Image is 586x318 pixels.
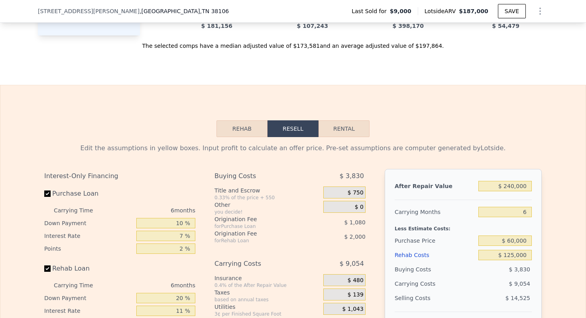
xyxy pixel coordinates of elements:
span: $ 9,054 [340,257,364,271]
div: Interest Rate [44,304,133,317]
div: Edit the assumptions in yellow boxes. Input profit to calculate an offer price. Pre-set assumptio... [44,143,542,153]
div: Selling Costs [395,291,475,305]
label: Rehab Loan [44,261,133,276]
div: Insurance [214,274,320,282]
span: $ 54,479 [492,23,519,29]
label: Purchase Loan [44,186,133,201]
span: $ 9,054 [509,281,530,287]
div: Other [214,201,320,209]
span: $ 1,080 [344,219,365,226]
span: $ 0 [355,204,364,211]
div: Rehab Costs [395,248,475,262]
div: 6 months [109,204,195,217]
span: $187,000 [459,8,488,14]
div: based on annual taxes [214,296,320,303]
div: for Purchase Loan [214,223,303,230]
div: The selected comps have a median adjusted value of $173,581 and an average adjusted value of $197... [38,35,548,50]
div: 6 months [109,279,195,292]
div: Title and Escrow [214,186,320,194]
div: Purchase Price [395,234,475,248]
div: Carrying Months [395,205,475,219]
span: , TN 38106 [200,8,229,14]
div: Interest Rate [44,230,133,242]
button: Rental [319,120,370,137]
div: Carrying Costs [214,257,303,271]
div: for Rehab Loan [214,238,303,244]
div: 3¢ per Finished Square Foot [214,311,320,317]
div: Points [44,242,133,255]
button: SAVE [498,4,526,18]
span: [STREET_ADDRESS][PERSON_NAME] [38,7,140,15]
button: Resell [267,120,319,137]
div: Origination Fee [214,230,303,238]
span: $ 3,830 [509,266,530,273]
div: Less Estimate Costs: [395,219,532,234]
span: $ 3,830 [340,169,364,183]
div: Down Payment [44,217,133,230]
div: Carrying Time [54,279,106,292]
span: $ 1,043 [342,306,363,313]
div: you decide! [214,209,320,215]
div: 0.4% of the After Repair Value [214,282,320,289]
div: Carrying Costs [395,277,444,291]
span: $ 398,170 [393,23,424,29]
div: After Repair Value [395,179,475,193]
div: 0.33% of the price + 550 [214,194,320,201]
div: Buying Costs [214,169,303,183]
input: Rehab Loan [44,265,51,272]
span: $ 181,156 [201,23,232,29]
span: $ 139 [348,291,364,298]
span: , [GEOGRAPHIC_DATA] [140,7,229,15]
span: $ 750 [348,189,364,196]
div: Carrying Time [54,204,106,217]
button: Show Options [532,3,548,19]
span: Lotside ARV [425,7,459,15]
button: Rehab [216,120,267,137]
div: Down Payment [44,292,133,304]
input: Purchase Loan [44,190,51,197]
div: Interest-Only Financing [44,169,195,183]
span: $ 107,243 [297,23,328,29]
span: Last Sold for [352,7,390,15]
div: Utilities [214,303,320,311]
div: Taxes [214,289,320,296]
span: $ 14,525 [505,295,530,301]
span: $ 2,000 [344,234,365,240]
span: $ 480 [348,277,364,284]
div: Buying Costs [395,262,475,277]
span: $9,000 [390,7,411,15]
div: Origination Fee [214,215,303,223]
